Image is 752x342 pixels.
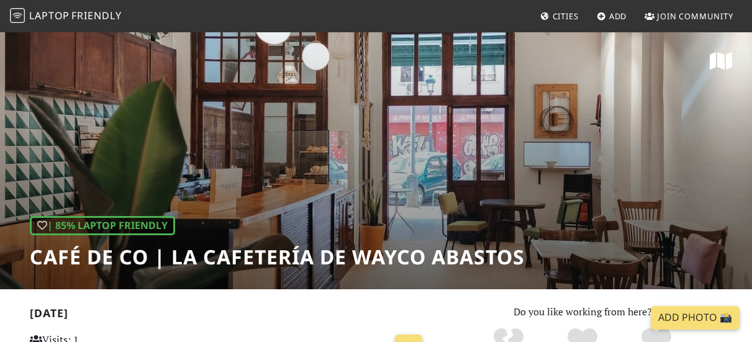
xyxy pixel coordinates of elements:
[30,245,525,269] h1: Café de CO | La cafetería de Wayco Abastos
[30,216,175,236] div: | 85% Laptop Friendly
[535,5,584,27] a: Cities
[29,9,70,22] span: Laptop
[657,11,733,22] span: Join Community
[609,11,627,22] span: Add
[592,5,632,27] a: Add
[10,6,122,27] a: LaptopFriendly LaptopFriendly
[10,8,25,23] img: LaptopFriendly
[640,5,738,27] a: Join Community
[30,307,428,325] h2: [DATE]
[443,304,723,320] p: Do you like working from here?
[553,11,579,22] span: Cities
[71,9,121,22] span: Friendly
[651,306,740,330] a: Add Photo 📸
